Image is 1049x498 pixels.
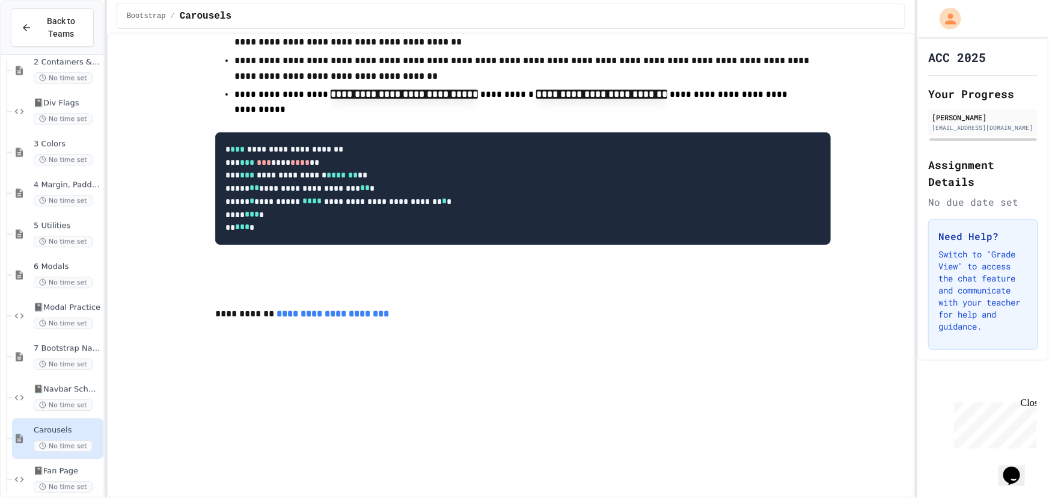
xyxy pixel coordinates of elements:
[127,11,166,21] span: Bootstrap
[171,11,175,21] span: /
[34,154,93,165] span: No time set
[928,85,1038,102] h2: Your Progress
[34,384,101,395] span: 📓Navbar Schedule
[34,399,93,411] span: No time set
[34,303,101,313] span: 📓Modal Practice
[34,262,101,272] span: 6 Modals
[11,8,94,47] button: Back to Teams
[938,229,1028,244] h3: Need Help?
[928,195,1038,209] div: No due date set
[34,277,93,288] span: No time set
[34,98,101,108] span: 📓Div Flags
[34,425,101,435] span: Carousels
[34,236,93,247] span: No time set
[34,440,93,452] span: No time set
[34,318,93,329] span: No time set
[34,221,101,231] span: 5 Utilities
[39,15,84,40] span: Back to Teams
[34,343,101,354] span: 7 Bootstrap Navbar
[932,112,1035,123] div: [PERSON_NAME]
[928,49,986,66] h1: ACC 2025
[938,248,1028,333] p: Switch to "Grade View" to access the chat feature and communicate with your teacher for help and ...
[34,57,101,67] span: 2 Containers & Grid Layout
[34,358,93,370] span: No time set
[949,398,1037,449] iframe: chat widget
[34,481,93,493] span: No time set
[34,466,101,476] span: 📓Fan Page
[34,180,101,190] span: 4 Margin, Padding, Sizing
[928,156,1038,190] h2: Assignment Details
[927,5,964,32] div: My Account
[34,72,93,84] span: No time set
[34,195,93,206] span: No time set
[34,113,93,124] span: No time set
[5,5,83,76] div: Chat with us now!Close
[180,9,231,23] span: Carousels
[999,450,1037,486] iframe: chat widget
[34,139,101,149] span: 3 Colors
[932,123,1035,132] div: [EMAIL_ADDRESS][DOMAIN_NAME]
